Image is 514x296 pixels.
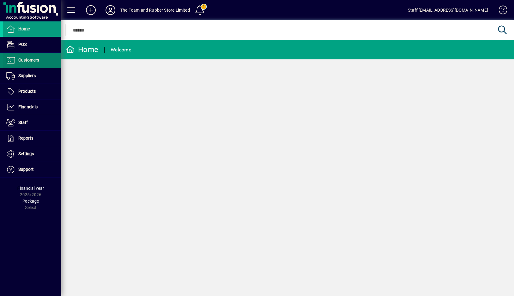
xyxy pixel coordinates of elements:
[3,146,61,162] a: Settings
[18,89,36,94] span: Products
[120,5,190,15] div: The Foam and Rubber Store Limited
[17,186,44,191] span: Financial Year
[18,167,34,172] span: Support
[101,5,120,16] button: Profile
[3,53,61,68] a: Customers
[3,84,61,99] a: Products
[18,73,36,78] span: Suppliers
[111,45,131,55] div: Welcome
[3,115,61,130] a: Staff
[3,162,61,177] a: Support
[3,37,61,52] a: POS
[18,104,38,109] span: Financials
[66,45,98,54] div: Home
[3,131,61,146] a: Reports
[18,151,34,156] span: Settings
[408,5,488,15] div: Staff [EMAIL_ADDRESS][DOMAIN_NAME]
[494,1,506,21] a: Knowledge Base
[18,42,27,47] span: POS
[18,120,28,125] span: Staff
[3,99,61,115] a: Financials
[18,26,30,31] span: Home
[3,68,61,84] a: Suppliers
[18,58,39,62] span: Customers
[18,136,33,141] span: Reports
[81,5,101,16] button: Add
[22,199,39,204] span: Package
